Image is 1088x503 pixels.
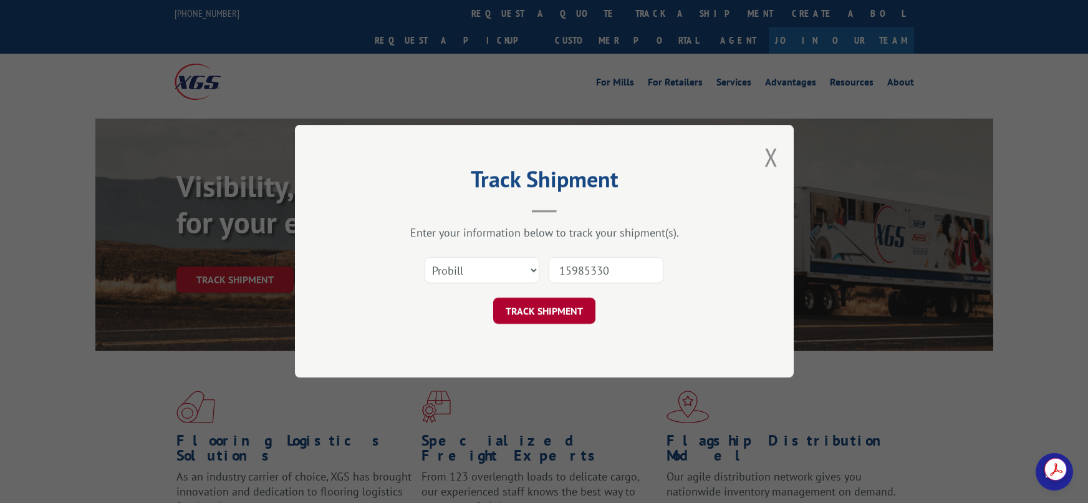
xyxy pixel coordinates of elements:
div: Enter your information below to track your shipment(s). [357,226,731,240]
h2: Track Shipment [357,170,731,194]
button: TRACK SHIPMENT [493,298,595,325]
input: Number(s) [549,258,663,284]
button: Close modal [764,140,778,173]
a: Open chat [1036,453,1073,491]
